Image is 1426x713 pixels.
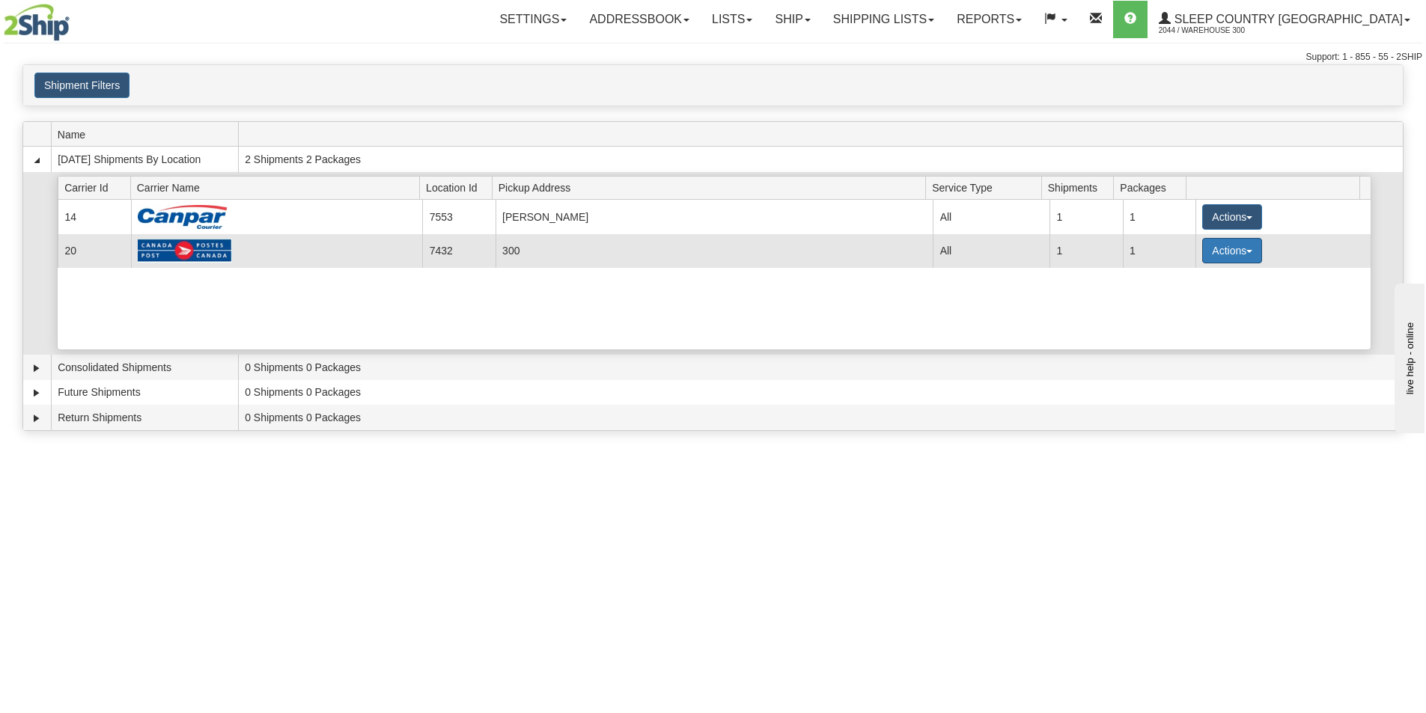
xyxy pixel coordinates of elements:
[1049,200,1122,233] td: 1
[1120,176,1186,199] span: Packages
[1171,13,1403,25] span: Sleep Country [GEOGRAPHIC_DATA]
[933,200,1049,233] td: All
[496,234,933,268] td: 300
[4,4,70,41] img: logo2044.jpg
[51,405,238,430] td: Return Shipments
[11,13,138,24] div: live help - online
[34,73,130,98] button: Shipment Filters
[578,1,701,38] a: Addressbook
[488,1,578,38] a: Settings
[58,234,130,268] td: 20
[238,355,1403,380] td: 0 Shipments 0 Packages
[238,380,1403,406] td: 0 Shipments 0 Packages
[4,51,1422,64] div: Support: 1 - 855 - 55 - 2SHIP
[29,411,44,426] a: Expand
[426,176,492,199] span: Location Id
[58,123,238,146] span: Name
[822,1,945,38] a: Shipping lists
[64,176,130,199] span: Carrier Id
[29,361,44,376] a: Expand
[1123,234,1195,268] td: 1
[422,200,495,233] td: 7553
[764,1,821,38] a: Ship
[1202,204,1262,230] button: Actions
[29,385,44,400] a: Expand
[1392,280,1425,432] iframe: chat widget
[932,176,1041,199] span: Service Type
[1048,176,1114,199] span: Shipments
[238,405,1403,430] td: 0 Shipments 0 Packages
[933,234,1049,268] td: All
[51,380,238,406] td: Future Shipments
[58,200,130,233] td: 14
[422,234,495,268] td: 7432
[137,176,420,199] span: Carrier Name
[496,200,933,233] td: [PERSON_NAME]
[238,147,1403,172] td: 2 Shipments 2 Packages
[1148,1,1422,38] a: Sleep Country [GEOGRAPHIC_DATA] 2044 / Warehouse 300
[1123,200,1195,233] td: 1
[945,1,1033,38] a: Reports
[29,153,44,168] a: Collapse
[51,147,238,172] td: [DATE] Shipments By Location
[499,176,926,199] span: Pickup Address
[138,239,232,263] img: Canada Post
[701,1,764,38] a: Lists
[1049,234,1122,268] td: 1
[1159,23,1271,38] span: 2044 / Warehouse 300
[51,355,238,380] td: Consolidated Shipments
[138,205,228,229] img: Canpar
[1202,238,1262,263] button: Actions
